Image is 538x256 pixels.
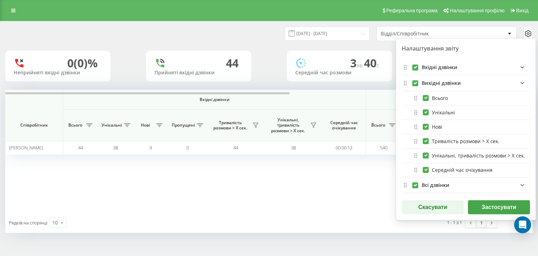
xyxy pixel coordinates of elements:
[423,124,442,130] label: Нові
[78,144,83,151] span: 44
[233,144,238,151] span: 44
[377,61,379,69] span: c
[402,149,530,163] div: Унікальні, тривалість розмови > Х сек.
[380,144,387,151] span: 540
[370,122,387,128] span: Всього
[322,141,366,155] td: 00:00:12
[422,182,449,188] div: Всі дзвінки
[423,138,499,144] label: Тривалість розмови > Х сек.
[402,177,530,193] div: allFields quote list
[386,8,438,13] span: Реферальна програма
[67,122,84,128] span: Всього
[226,56,239,70] div: 44
[295,70,384,76] div: Середній час розмови
[113,144,118,151] span: 38
[402,163,530,177] div: Середній час очікування
[514,216,531,233] div: Open Intercom Messenger
[268,117,308,134] span: Унікальні, тривалість розмови > Х сек.
[327,120,360,131] span: Середній час очікування
[210,120,250,131] span: Тривалість розмови > Х сек.
[423,109,455,115] label: Унікальні
[402,75,530,91] div: outgoingFields quote list
[172,122,195,128] span: Пропущені
[364,55,379,70] span: 40
[402,106,530,120] div: Унікальні
[150,144,152,151] span: 9
[447,219,462,226] div: 1 - 1 з 1
[186,144,189,151] span: 0
[357,61,364,69] span: хв
[423,167,492,173] label: Середній час очікування
[450,8,504,13] span: Налаштування профілю
[476,218,487,228] a: 1
[81,97,347,102] span: Вхідні дзвінки
[102,122,122,128] span: Унікальні
[422,65,457,70] div: Вхідні дзвінки
[423,153,525,159] label: Унікальні, тривалість розмови > Х сек.
[14,70,102,76] div: Неприйняті вхідні дзвінки
[516,8,529,13] span: Вихід
[350,55,364,70] span: 3
[381,31,464,37] div: Відділ/Співробітник
[291,144,296,151] span: 38
[422,80,461,86] div: Вихідні дзвінки
[402,120,530,134] div: Нові
[402,134,530,149] div: Тривалість розмови > Х сек.
[423,95,448,101] label: Всього
[402,200,464,214] button: Скасувати
[468,200,530,214] button: Застосувати
[154,70,243,76] div: Прийняті вхідні дзвінки
[67,56,98,70] div: 0 (0)%
[402,44,530,60] div: Налаштування звіту
[402,91,530,106] div: Всього
[402,60,530,75] div: incomingFields quote list
[9,144,43,151] span: [PERSON_NAME]
[9,220,47,226] span: Рядків на сторінці
[11,122,57,128] span: Співробітник
[52,219,58,226] div: 10
[137,122,154,128] span: Нові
